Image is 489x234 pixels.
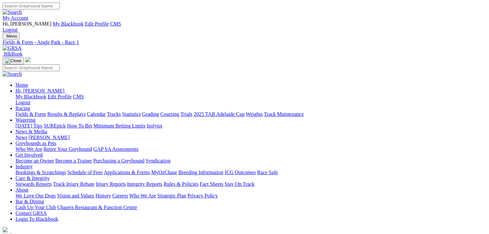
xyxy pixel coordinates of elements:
a: Hi, [PERSON_NAME] [16,88,66,94]
a: Logout [16,100,30,105]
a: History [95,193,111,198]
a: My Account [3,15,28,21]
a: [DATE] Tips [16,123,42,128]
a: Racing [16,106,30,111]
a: SUREpick [44,123,66,128]
img: Search [3,9,22,15]
a: Careers [112,193,128,198]
a: Fields & Form [16,111,46,117]
a: Strategic Plan [157,193,186,198]
a: Who We Are [16,146,42,152]
a: Purchasing a Greyhound [93,158,144,163]
a: Minimum Betting Limits [93,123,145,128]
img: Search [3,71,22,77]
img: logo-grsa-white.png [3,227,8,232]
a: Statistics [122,111,141,117]
a: Cash Up Your Club [16,205,56,210]
a: Care & Integrity [16,175,50,181]
div: My Account [3,21,486,33]
a: Chasers Restaurant & Function Centre [57,205,137,210]
a: Weights [246,111,263,117]
a: Bar & Dining [16,199,44,204]
img: GRSA [3,45,22,51]
a: Integrity Reports [127,181,162,187]
a: 2025 TAB Adelaide Cup [194,111,245,117]
a: MyOzChase [151,170,177,175]
a: Results & Replays [47,111,86,117]
a: Login To Blackbook [16,216,58,222]
div: News & Media [16,135,486,140]
img: Close [5,58,21,63]
a: Bookings & Scratchings [16,170,66,175]
a: Rules & Policies [164,181,198,187]
div: Racing [16,111,486,117]
a: ICG Outcomes [225,170,256,175]
a: Race Safe [257,170,278,175]
a: News [16,135,27,140]
a: Track Maintenance [264,111,304,117]
button: Toggle navigation [3,57,24,64]
a: Vision and Values [57,193,94,198]
a: Become a Trainer [55,158,92,163]
a: BlkBook [3,51,23,57]
a: Fact Sheets [200,181,223,187]
a: Stewards Reports [16,181,52,187]
a: Edit Profile [85,21,109,27]
div: Greyhounds as Pets [16,146,486,152]
a: Greyhounds as Pets [16,140,56,146]
a: Schedule of Fees [67,170,102,175]
a: My Blackbook [53,21,84,27]
a: Coursing [160,111,179,117]
div: Get Involved [16,158,486,164]
a: Who We Are [129,193,156,198]
a: Tracks [107,111,121,117]
a: Contact GRSA [16,210,47,216]
a: Trials [180,111,192,117]
a: We Love Our Dogs [16,193,56,198]
a: [PERSON_NAME] [28,135,69,140]
a: Calendar [87,111,106,117]
input: Search [3,3,60,9]
a: How To Bet [67,123,92,128]
a: Fields & Form - Angle Park - Race 1 [3,39,486,45]
a: Become an Owner [16,158,54,163]
button: Toggle navigation [3,33,20,39]
a: Injury Reports [96,181,126,187]
a: Stay On Track [225,181,254,187]
a: Industry [16,164,33,169]
a: News & Media [16,129,47,134]
a: Edit Profile [48,94,72,99]
a: Logout [3,27,17,32]
input: Search [3,64,60,71]
div: Bar & Dining [16,205,486,210]
a: Isolynx [147,123,162,128]
div: Industry [16,170,486,175]
a: My Blackbook [16,94,47,99]
div: Wagering [16,123,486,129]
a: Track Injury Rebate [53,181,94,187]
span: Hi, [PERSON_NAME] [16,88,64,94]
a: GAP SA Assessments [93,146,139,152]
a: Home [16,82,28,88]
div: Care & Integrity [16,181,486,187]
a: Privacy Policy [187,193,218,198]
img: logo-grsa-white.png [25,57,30,62]
a: Applications & Forms [104,170,150,175]
a: CMS [110,21,121,27]
a: Get Involved [16,152,43,158]
span: Menu [6,34,17,39]
a: Breeding Information [178,170,223,175]
div: About [16,193,486,199]
a: Wagering [16,117,36,123]
a: CMS [73,94,84,99]
div: Hi, [PERSON_NAME] [16,94,486,106]
span: Hi, [PERSON_NAME] [3,21,51,27]
span: BlkBook [4,51,23,57]
a: About [16,187,28,193]
a: Retire Your Greyhound [44,146,92,152]
a: Syndication [146,158,170,163]
a: Grading [142,111,159,117]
